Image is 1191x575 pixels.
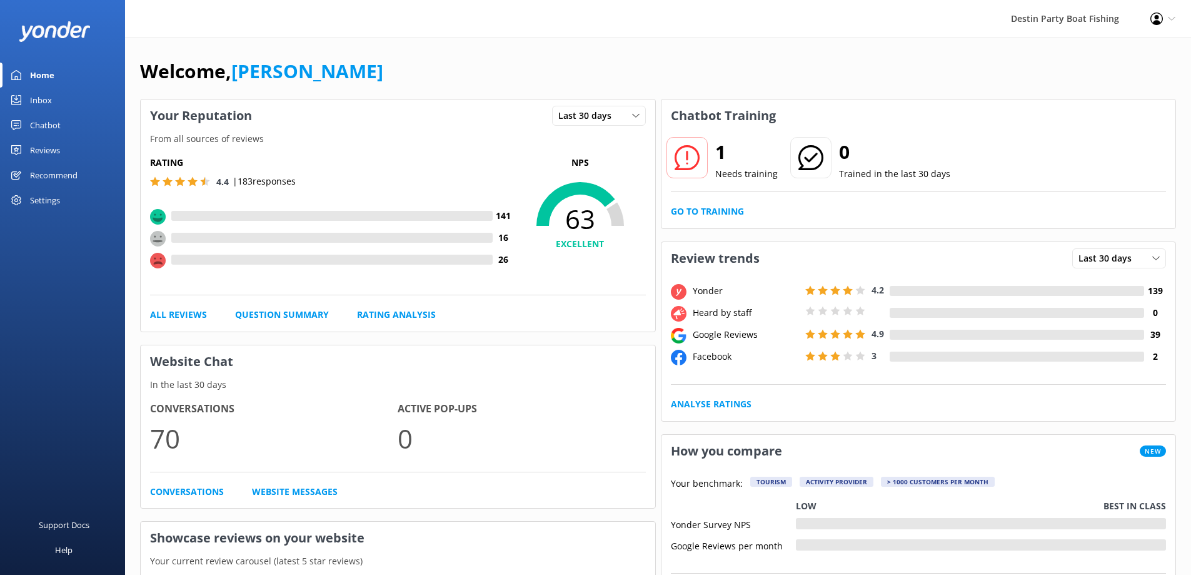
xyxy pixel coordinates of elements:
span: Last 30 days [1078,252,1139,265]
div: Help [55,537,73,562]
div: > 1000 customers per month [881,477,995,487]
p: | 183 responses [233,175,296,188]
div: Support Docs [39,512,89,537]
p: 0 [398,417,645,459]
p: Low [796,499,817,513]
span: New [1140,445,1166,457]
p: Best in class [1103,499,1166,513]
h4: 0 [1144,306,1166,320]
p: Trained in the last 30 days [839,167,950,181]
p: Your benchmark: [671,477,743,492]
div: Home [30,63,54,88]
span: 4.9 [872,328,884,340]
span: 4.4 [216,176,229,188]
div: Facebook [690,350,802,364]
h3: Website Chat [141,345,655,378]
div: Activity Provider [800,477,873,487]
span: 3 [872,350,877,362]
div: Tourism [750,477,792,487]
div: Settings [30,188,60,213]
p: From all sources of reviews [141,132,655,146]
p: Needs training [715,167,778,181]
h3: Your Reputation [141,99,261,132]
h4: 16 [493,231,515,245]
div: Google Reviews [690,328,802,342]
h4: EXCELLENT [515,237,646,251]
h3: Showcase reviews on your website [141,522,655,554]
div: Reviews [30,138,60,163]
a: Website Messages [252,485,338,499]
h2: 1 [715,137,778,167]
span: 4.2 [872,284,884,296]
h5: Rating [150,156,515,170]
div: Heard by staff [690,306,802,320]
p: In the last 30 days [141,378,655,392]
a: Conversations [150,485,224,499]
p: 70 [150,417,398,459]
a: All Reviews [150,308,207,322]
h4: 39 [1144,328,1166,342]
div: Google Reviews per month [671,539,796,551]
h4: Conversations [150,401,398,417]
div: Inbox [30,88,52,113]
img: yonder-white-logo.png [19,21,91,42]
div: Yonder Survey NPS [671,518,796,529]
span: 63 [515,203,646,235]
p: Your current review carousel (latest 5 star reviews) [141,554,655,568]
div: Yonder [690,284,802,298]
h1: Welcome, [140,56,383,86]
p: NPS [515,156,646,170]
h4: 2 [1144,350,1166,364]
a: Question Summary [235,308,329,322]
h4: 141 [493,209,515,223]
div: Chatbot [30,113,61,138]
h3: How you compare [661,435,791,467]
h4: 139 [1144,284,1166,298]
a: Go to Training [671,205,744,218]
a: [PERSON_NAME] [231,58,383,84]
h3: Review trends [661,242,769,275]
a: Rating Analysis [357,308,436,322]
h4: 26 [493,253,515,267]
h4: Active Pop-ups [398,401,645,417]
span: Last 30 days [558,109,619,123]
h2: 0 [839,137,950,167]
h3: Chatbot Training [661,99,785,132]
div: Recommend [30,163,78,188]
a: Analyse Ratings [671,397,751,411]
